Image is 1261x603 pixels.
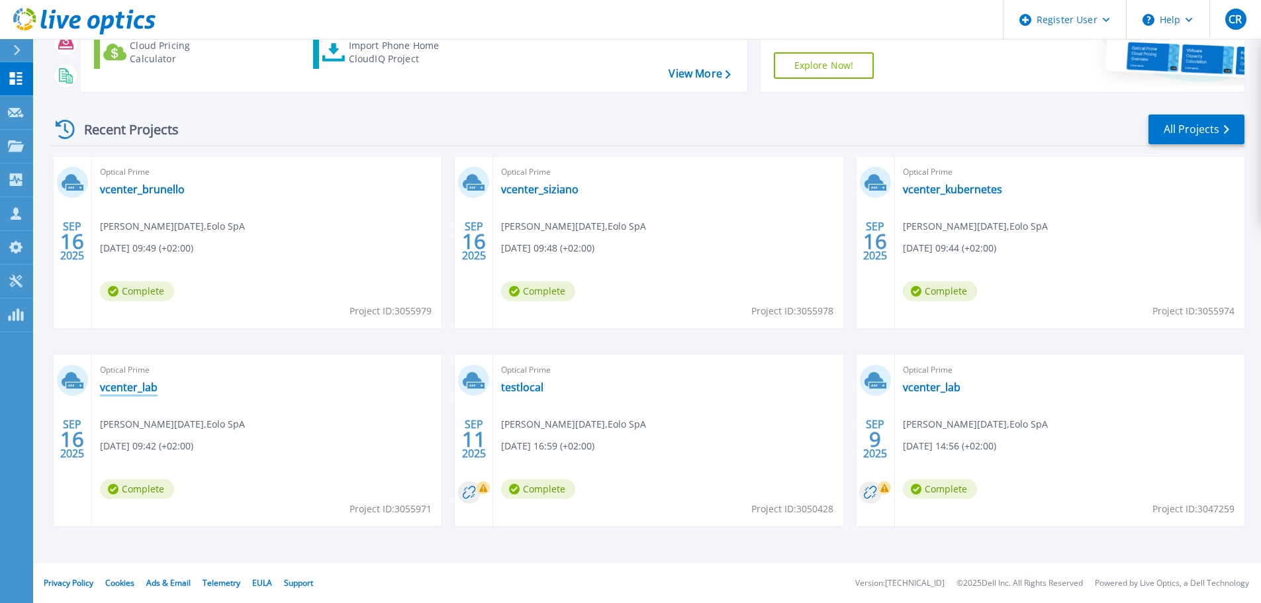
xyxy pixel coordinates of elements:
div: SEP 2025 [863,415,888,463]
span: 16 [60,434,84,445]
div: SEP 2025 [461,217,487,265]
span: Optical Prime [100,363,434,377]
span: 9 [869,434,881,445]
a: vcenter_brunello [100,183,185,196]
li: Version: [TECHNICAL_ID] [855,579,945,588]
span: Complete [501,479,575,499]
a: vcenter_kubernetes [903,183,1002,196]
span: 16 [60,236,84,247]
a: Support [284,577,313,588]
li: Powered by Live Optics, a Dell Technology [1095,579,1249,588]
span: [DATE] 09:42 (+02:00) [100,439,193,453]
span: [DATE] 16:59 (+02:00) [501,439,594,453]
a: vcenter_lab [903,381,960,394]
span: Optical Prime [100,165,434,179]
span: Complete [903,281,977,301]
span: Complete [100,281,174,301]
a: Telemetry [203,577,240,588]
span: Project ID: 3050428 [751,502,833,516]
a: Cookies [105,577,134,588]
a: testlocal [501,381,543,394]
span: [PERSON_NAME][DATE] , Eolo SpA [100,417,245,432]
div: SEP 2025 [863,217,888,265]
div: Recent Projects [51,113,197,146]
div: SEP 2025 [60,415,85,463]
a: EULA [252,577,272,588]
span: CR [1229,14,1242,24]
span: [DATE] 09:49 (+02:00) [100,241,193,255]
span: [PERSON_NAME][DATE] , Eolo SpA [100,219,245,234]
span: 16 [462,236,486,247]
a: Explore Now! [774,52,874,79]
div: SEP 2025 [60,217,85,265]
li: © 2025 Dell Inc. All Rights Reserved [957,579,1083,588]
span: [PERSON_NAME][DATE] , Eolo SpA [501,219,646,234]
span: [PERSON_NAME][DATE] , Eolo SpA [501,417,646,432]
a: vcenter_lab [100,381,158,394]
a: Cloud Pricing Calculator [94,36,242,69]
span: [PERSON_NAME][DATE] , Eolo SpA [903,219,1048,234]
span: Optical Prime [903,165,1237,179]
span: Project ID: 3055974 [1152,304,1235,318]
div: Import Phone Home CloudIQ Project [349,39,452,66]
div: Cloud Pricing Calculator [130,39,236,66]
a: vcenter_siziano [501,183,579,196]
span: [DATE] 14:56 (+02:00) [903,439,996,453]
span: [DATE] 09:44 (+02:00) [903,241,996,255]
span: 11 [462,434,486,445]
span: Complete [501,281,575,301]
a: All Projects [1148,115,1244,144]
span: Optical Prime [501,165,835,179]
a: Ads & Email [146,577,191,588]
div: SEP 2025 [461,415,487,463]
span: Project ID: 3055979 [350,304,432,318]
span: Project ID: 3047259 [1152,502,1235,516]
a: View More [669,68,730,80]
span: [PERSON_NAME][DATE] , Eolo SpA [903,417,1048,432]
span: Project ID: 3055971 [350,502,432,516]
span: [DATE] 09:48 (+02:00) [501,241,594,255]
span: Optical Prime [501,363,835,377]
span: Optical Prime [903,363,1237,377]
a: Privacy Policy [44,577,93,588]
span: Complete [100,479,174,499]
span: 16 [863,236,887,247]
span: Project ID: 3055978 [751,304,833,318]
span: Complete [903,479,977,499]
